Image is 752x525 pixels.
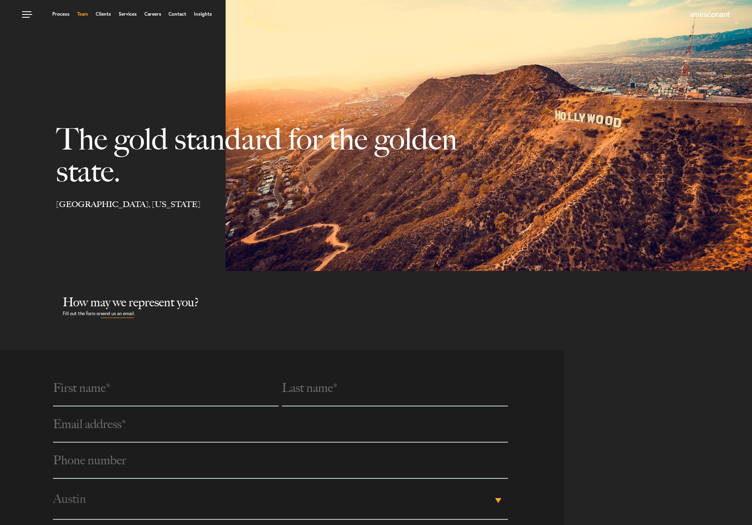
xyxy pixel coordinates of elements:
b: ▾ [495,498,501,503]
input: Last name* [282,370,507,406]
a: Home [690,12,730,18]
p: Fill out the form or . [63,310,752,318]
a: Careers [144,12,161,16]
h2: How may we represent you? [63,295,752,310]
a: Team [77,12,88,16]
a: Clients [96,12,111,16]
input: Email address* [53,406,508,443]
a: Process [52,12,70,16]
span: Austin [53,479,493,519]
a: Services [119,12,137,16]
a: Contact [168,12,186,16]
a: send us an email [101,310,134,318]
input: First name* [53,370,279,406]
input: Phone number [53,443,508,479]
img: Amini & Conant [690,11,730,18]
a: Insights [194,12,212,16]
